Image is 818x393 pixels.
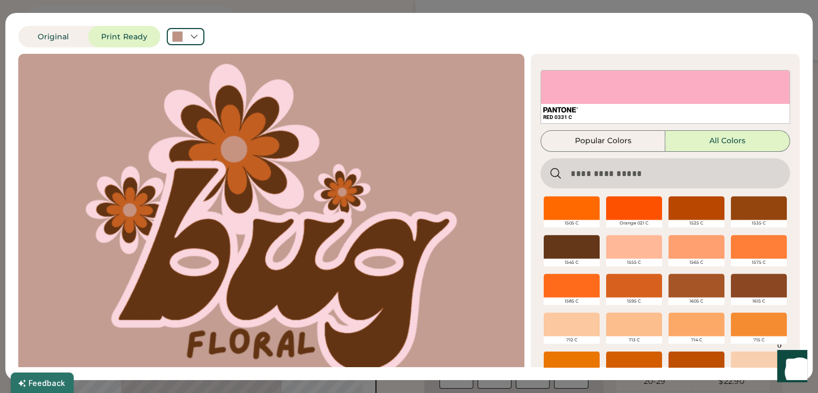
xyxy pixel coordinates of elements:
div: 1615 C [731,297,787,305]
div: 1505 C [544,220,600,227]
div: 1595 C [606,297,662,305]
div: Orange 021 C [606,220,662,227]
div: 715 C [731,336,787,343]
img: 1024px-Pantone_logo.svg.png [543,107,578,113]
div: 713 C [606,336,662,343]
div: RED 0331 C [543,114,787,121]
div: 1545 C [544,258,600,266]
button: Print Ready [88,26,160,47]
div: 1605 C [668,297,724,305]
div: 1575 C [731,258,787,266]
div: 1535 C [731,220,787,227]
div: 712 C [544,336,600,343]
div: 1565 C [668,258,724,266]
div: 1585 C [544,297,600,305]
button: Popular Colors [540,130,665,152]
button: Original [18,26,88,47]
div: 1555 C [606,258,662,266]
div: 1525 C [668,220,724,227]
button: All Colors [665,130,790,152]
div: 714 C [668,336,724,343]
iframe: Front Chat [767,345,813,391]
